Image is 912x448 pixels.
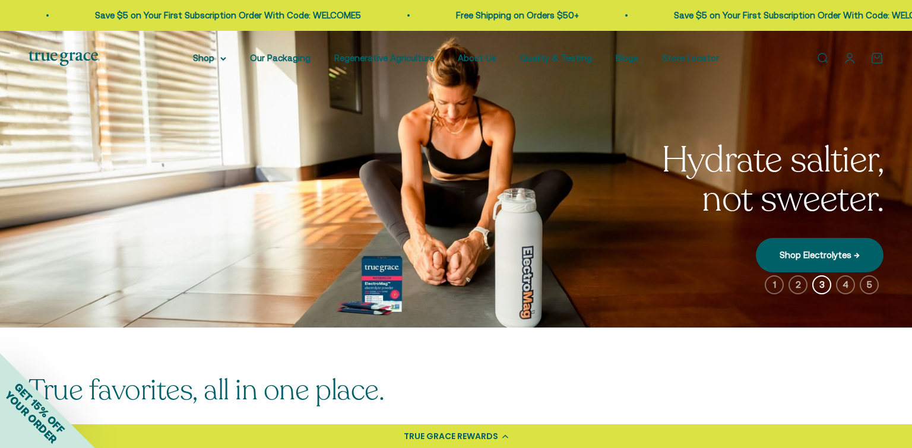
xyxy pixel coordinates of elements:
split-lines: Hydrate saltier, not sweeter. [661,136,883,224]
a: Our Packaging [250,53,311,63]
button: 2 [788,275,807,294]
a: Store Locator [662,53,719,63]
split-lines: True favorites, all in one place. [28,371,384,409]
button: 1 [765,275,784,294]
p: Save $5 on Your First Subscription Order With Code: WELCOME5 [94,8,360,23]
div: TRUE GRACE REWARDS [404,430,498,443]
a: About Us [458,53,496,63]
span: GET 15% OFF [12,380,67,436]
a: Regenerative Agriculture [334,53,434,63]
span: YOUR ORDER [2,389,59,446]
a: Shop Electrolytes → [756,238,883,272]
summary: Shop [193,51,226,65]
button: 5 [860,275,879,294]
button: 4 [836,275,855,294]
a: Free Shipping on Orders $50+ [455,10,578,20]
button: 3 [812,275,831,294]
a: Blogs [616,53,638,63]
a: Quality & Testing [520,53,592,63]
